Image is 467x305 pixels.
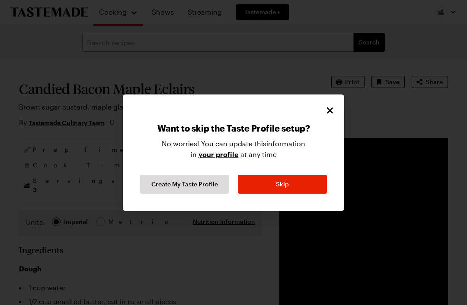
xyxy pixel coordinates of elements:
button: Close [324,105,336,116]
span: Create My Taste Profile [151,180,218,189]
p: No worries! You can update this information in at any time [162,138,305,166]
a: your profile [198,149,239,159]
button: Continue Taste Profile [140,175,229,194]
span: Skip [276,180,289,189]
p: Want to skip the Taste Profile setup? [157,123,310,138]
button: Skip Taste Profile [238,175,327,194]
